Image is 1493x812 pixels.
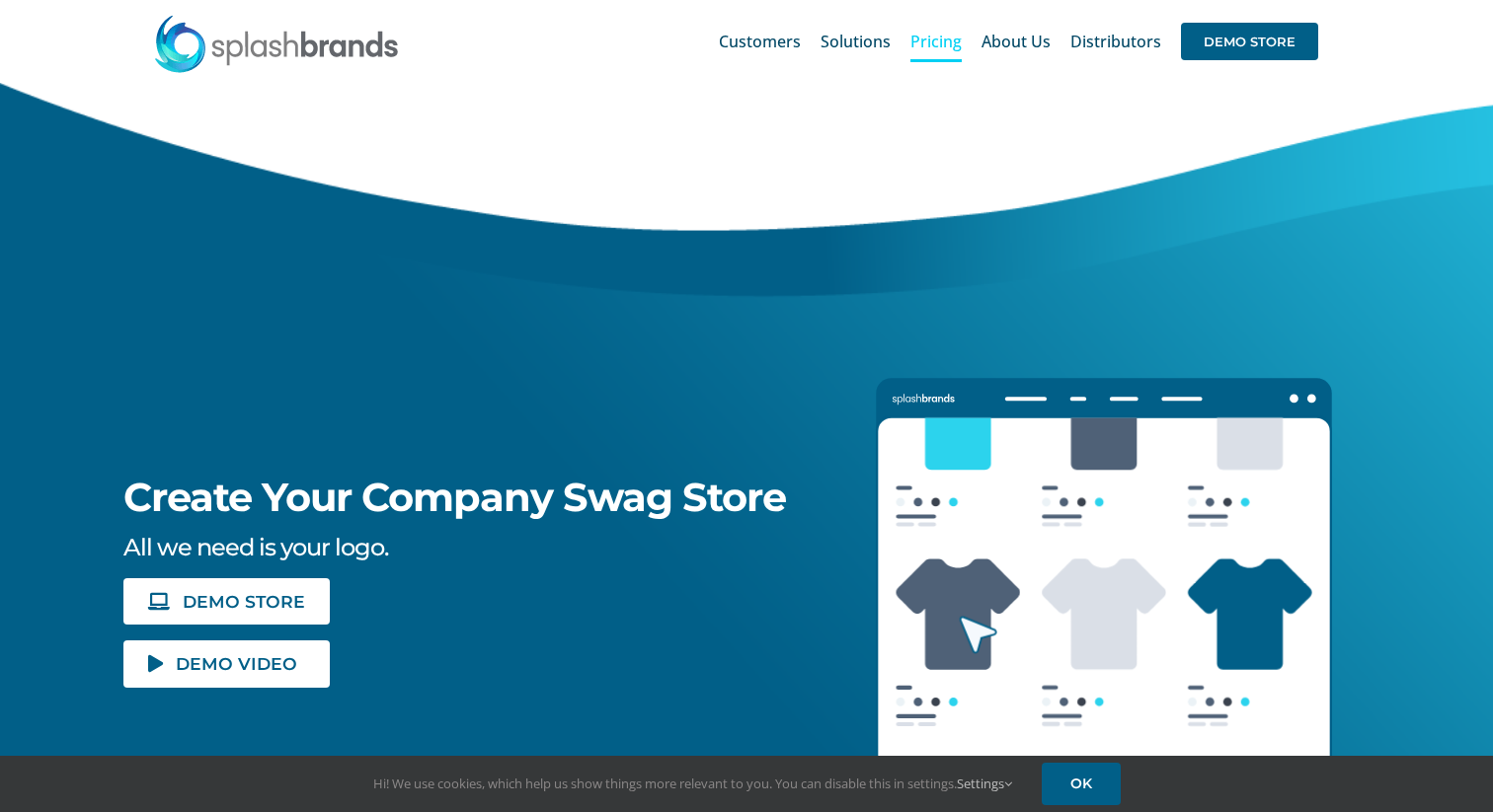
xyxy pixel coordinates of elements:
[719,10,1318,73] nav: Main Menu
[153,14,400,73] img: SplashBrands.com Logo
[1070,34,1161,49] span: Distributors
[910,34,962,49] span: Pricing
[123,533,388,561] span: All we need is your logo.
[719,10,801,73] a: Customers
[176,655,297,672] span: DEMO VIDEO
[1181,10,1318,73] a: DEMO STORE
[1181,23,1318,60] span: DEMO STORE
[982,34,1051,49] span: About Us
[123,473,786,521] span: Create Your Company Swag Store
[910,10,962,73] a: Pricing
[373,775,1012,792] span: Hi! We use cookies, which help us show things more relevant to you. You can disable this in setti...
[183,593,305,610] span: DEMO STORE
[957,775,1012,792] a: Settings
[1042,763,1121,805] a: OK
[719,34,801,49] span: Customers
[1070,10,1161,73] a: Distributors
[123,578,329,625] a: DEMO STORE
[821,34,891,49] span: Solutions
